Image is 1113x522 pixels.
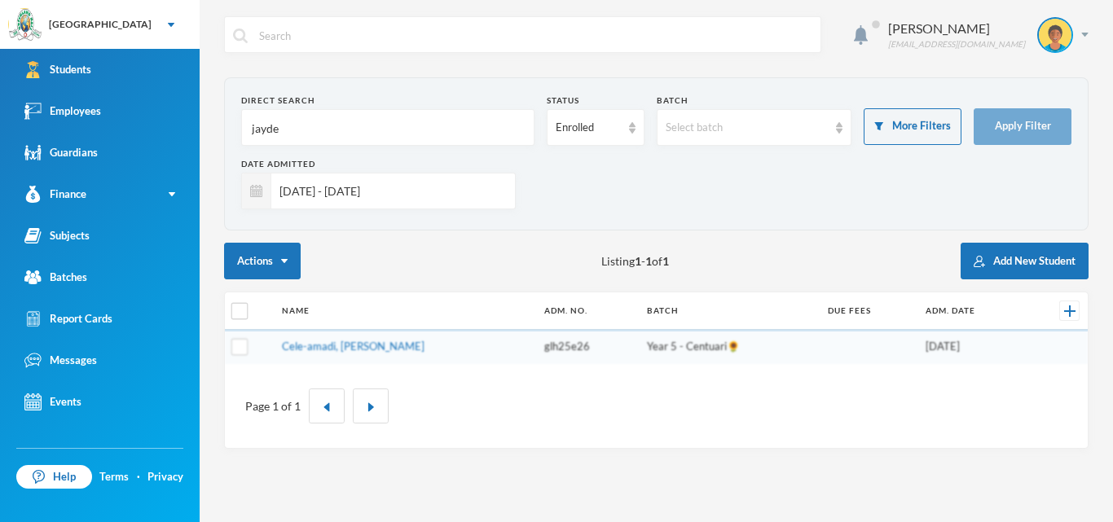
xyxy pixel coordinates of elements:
b: 1 [662,254,669,268]
a: Help [16,465,92,489]
div: [EMAIL_ADDRESS][DOMAIN_NAME] [888,38,1025,50]
input: Search [257,17,812,54]
img: + [1064,305,1076,317]
div: Finance [24,186,86,203]
div: · [137,469,140,485]
div: Batch [657,94,852,107]
div: Select batch [666,120,829,136]
div: Events [24,393,81,410]
a: Terms [99,469,129,485]
div: [GEOGRAPHIC_DATA] [49,17,152,32]
div: [PERSON_NAME] [888,19,1025,38]
input: Name, Admin No, Phone number, Email Address [250,110,526,147]
button: Apply Filter [974,108,1071,145]
span: Listing - of [601,252,669,270]
img: logo [9,9,42,42]
td: glh25e26 [536,330,639,364]
div: Subjects [24,227,90,244]
input: e.g. 03/08/2025 - 03/09/2025 [271,173,507,209]
div: Students [24,61,91,78]
td: Year 5 - Centuari🌻 [639,330,820,364]
div: Messages [24,352,97,369]
a: Privacy [147,469,183,485]
th: Due Fees [820,292,918,330]
img: STUDENT [1039,19,1071,51]
b: 1 [645,254,652,268]
th: Adm. No. [536,292,639,330]
th: Name [274,292,537,330]
a: Cele-amadi, [PERSON_NAME] [282,340,425,353]
img: search [233,29,248,43]
th: Batch [639,292,820,330]
div: Page 1 of 1 [245,397,301,415]
div: Guardians [24,144,98,161]
div: Report Cards [24,310,112,327]
div: Direct Search [241,94,535,107]
button: More Filters [864,108,961,145]
div: Date Admitted [241,158,516,170]
div: Batches [24,269,87,286]
th: Adm. Date [917,292,1027,330]
div: Employees [24,103,101,120]
div: Status [547,94,644,107]
div: Enrolled [556,120,621,136]
button: Actions [224,243,301,279]
button: Add New Student [961,243,1089,279]
td: [DATE] [917,330,1027,364]
b: 1 [635,254,641,268]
